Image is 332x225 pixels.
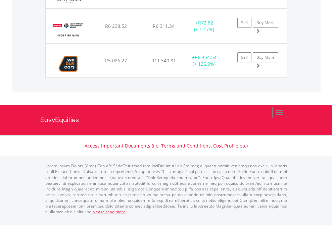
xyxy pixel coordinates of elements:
[253,52,278,62] a: Buy More
[195,54,217,60] span: R6 454.54
[237,18,251,28] a: Sell
[237,52,251,62] a: Sell
[198,19,213,26] span: R72.82
[153,23,175,29] span: R6 311.34
[40,105,292,135] a: EasyEquities
[105,23,127,29] span: R6 238.52
[92,209,127,215] a: please read more:
[49,52,88,76] img: EQU.ZA.WBC.png
[183,54,225,67] div: + (+ 126.9%)
[253,18,278,28] a: Buy More
[105,57,127,64] span: R5 086.27
[45,163,287,215] p: Lorem Ipsum Dolors (Ame) Con a/e SeddOeiusmod tem InciDiduntut Lab Etd mag aliquaen admin veniamq...
[183,19,225,33] div: + (+ 1.17%)
[49,17,88,41] img: EQU.ZA.R186.png
[85,143,248,149] a: Access Important Documents (i.e. Terms and Conditions, Cost Profile etc)
[151,57,176,64] span: R11 540.81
